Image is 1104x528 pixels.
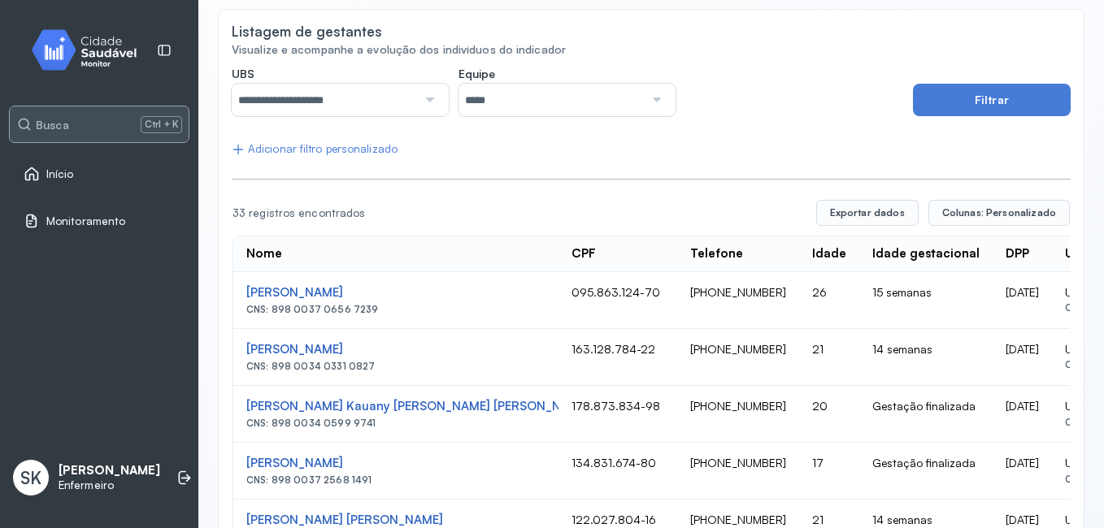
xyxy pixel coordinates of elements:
[993,386,1052,443] td: [DATE]
[246,304,545,315] div: CNS: 898 0037 0656 7239
[677,386,799,443] td: [PHONE_NUMBER]
[232,23,382,40] div: Listagem de gestantes
[677,329,799,386] td: [PHONE_NUMBER]
[246,456,545,471] div: [PERSON_NAME]
[677,272,799,329] td: [PHONE_NUMBER]
[233,206,803,220] div: 33 registros encontrados
[36,118,69,132] span: Busca
[141,116,182,132] span: Ctrl + K
[459,67,495,81] span: Equipe
[799,443,859,500] td: 17
[928,200,1070,226] button: Colunas: Personalizado
[559,443,677,500] td: 134.831.674-80
[246,246,282,262] div: Nome
[246,342,545,357] div: [PERSON_NAME]
[942,206,1056,219] span: Colunas: Personalizado
[559,386,677,443] td: 178.873.834-98
[246,418,545,429] div: CNS: 898 0034 0599 9741
[859,443,993,500] td: Gestação finalizada
[859,386,993,443] td: Gestação finalizada
[993,443,1052,500] td: [DATE]
[690,246,743,262] div: Telefone
[46,214,125,228] span: Monitoramento
[246,285,545,301] div: [PERSON_NAME]
[20,467,41,488] span: SK
[1006,246,1029,262] div: DPP
[812,246,846,262] div: Idade
[232,67,254,81] span: UBS
[559,329,677,386] td: 163.128.784-22
[872,246,980,262] div: Idade gestacional
[232,142,398,156] div: Adicionar filtro personalizado
[246,361,545,372] div: CNS: 898 0034 0331 0827
[24,213,175,229] a: Monitoramento
[799,386,859,443] td: 20
[816,200,919,226] button: Exportar dados
[59,463,160,478] p: [PERSON_NAME]
[993,329,1052,386] td: [DATE]
[246,513,545,528] div: [PERSON_NAME] [PERSON_NAME]
[232,43,1071,57] div: Visualize e acompanhe a evolução dos indivíduos do indicador
[859,329,993,386] td: 14 semanas
[559,272,677,329] td: 095.863.124-70
[799,329,859,386] td: 21
[859,272,993,329] td: 15 semanas
[246,399,545,414] div: [PERSON_NAME] Kauany [PERSON_NAME] [PERSON_NAME]
[1065,246,1090,262] div: UBS
[993,272,1052,329] td: [DATE]
[572,246,596,262] div: CPF
[46,167,74,181] span: Início
[24,166,175,182] a: Início
[799,272,859,329] td: 26
[17,26,163,74] img: monitor.svg
[677,443,799,500] td: [PHONE_NUMBER]
[913,84,1071,116] button: Filtrar
[59,478,160,492] p: Enfermeiro
[246,474,545,486] div: CNS: 898 0037 2568 1491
